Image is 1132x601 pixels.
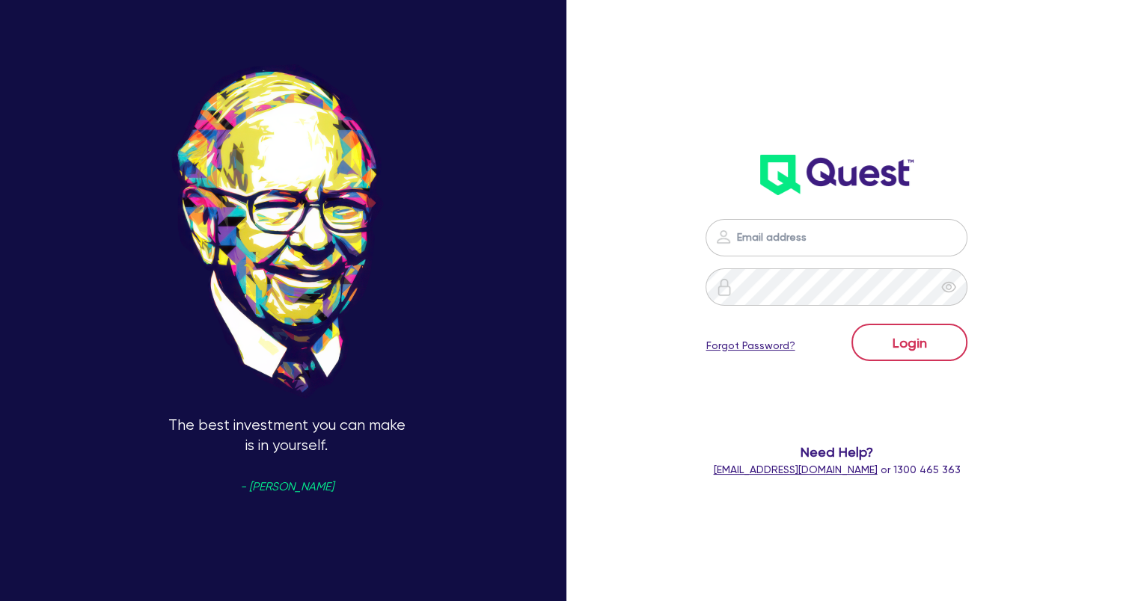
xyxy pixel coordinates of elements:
[715,228,732,246] img: icon-password
[715,278,733,296] img: icon-password
[713,463,960,475] span: or 1300 465 363
[706,338,795,354] a: Forgot Password?
[851,324,967,361] button: Login
[760,155,914,195] img: wH2k97JdezQIQAAAABJRU5ErkJggg==
[691,442,984,462] span: Need Help?
[713,463,877,475] a: [EMAIL_ADDRESS][DOMAIN_NAME]
[706,219,967,256] input: Email address
[941,280,956,295] span: eye
[240,481,334,493] span: - [PERSON_NAME]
